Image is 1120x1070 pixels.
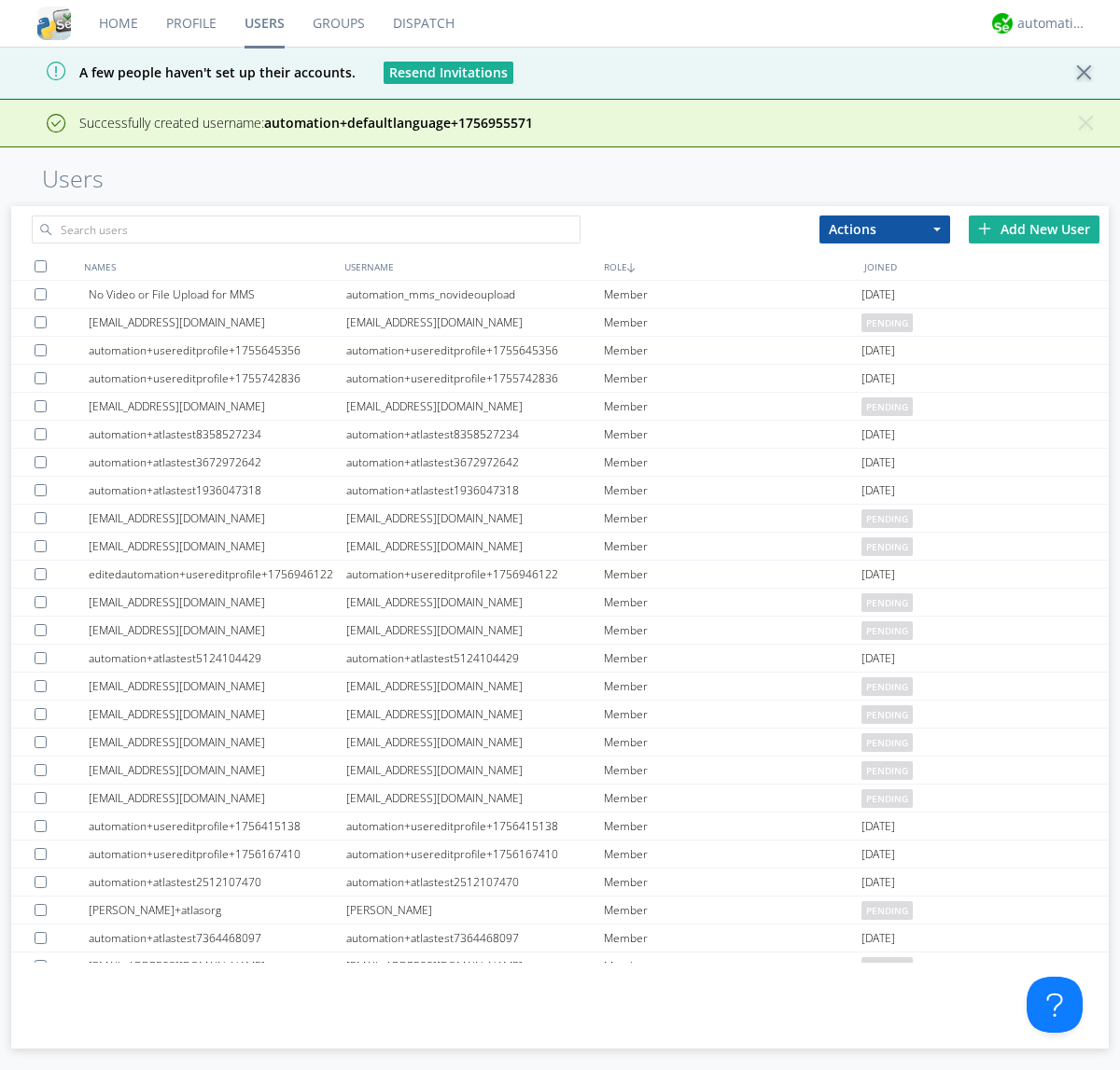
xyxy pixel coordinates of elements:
[11,309,1109,337] a: [EMAIL_ADDRESS][DOMAIN_NAME][EMAIL_ADDRESS][DOMAIN_NAME]Memberpending
[861,813,895,841] span: [DATE]
[604,841,861,868] div: Member
[89,337,346,364] div: automation+usereditprofile+1755645356
[346,589,604,616] div: [EMAIL_ADDRESS][DOMAIN_NAME]
[1017,14,1087,33] div: automation+atlas
[604,785,861,812] div: Member
[604,309,861,336] div: Member
[861,313,913,332] span: pending
[11,589,1109,617] a: [EMAIL_ADDRESS][DOMAIN_NAME][EMAIL_ADDRESS][DOMAIN_NAME]Memberpending
[978,222,991,235] img: plus.svg
[604,337,861,364] div: Member
[604,869,861,896] div: Member
[89,729,346,756] div: [EMAIL_ADDRESS][DOMAIN_NAME]
[346,533,604,560] div: [EMAIL_ADDRESS][DOMAIN_NAME]
[604,617,861,644] div: Member
[346,337,604,364] div: automation+usereditprofile+1755645356
[861,761,913,780] span: pending
[861,705,913,724] span: pending
[11,449,1109,477] a: automation+atlastest3672972642automation+atlastest3672972642Member[DATE]
[89,869,346,896] div: automation+atlastest2512107470
[346,673,604,700] div: [EMAIL_ADDRESS][DOMAIN_NAME]
[861,337,895,365] span: [DATE]
[604,477,861,504] div: Member
[11,896,1109,924] a: [PERSON_NAME]+atlasorg[PERSON_NAME]Memberpending
[89,645,346,672] div: automation+atlastest5124104429
[861,537,913,556] span: pending
[819,215,950,243] button: Actions
[861,841,895,869] span: [DATE]
[861,957,913,976] span: pending
[604,729,861,756] div: Member
[861,281,895,309] span: [DATE]
[11,645,1109,673] a: automation+atlastest5124104429automation+atlastest5124104429Member[DATE]
[89,309,346,336] div: [EMAIL_ADDRESS][DOMAIN_NAME]
[604,813,861,840] div: Member
[346,365,604,392] div: automation+usereditprofile+1755742836
[604,645,861,672] div: Member
[89,365,346,392] div: automation+usereditprofile+1755742836
[37,7,71,40] img: cddb5a64eb264b2086981ab96f4c1ba7
[861,561,895,589] span: [DATE]
[384,62,513,84] button: Resend Invitations
[604,421,861,448] div: Member
[89,952,346,980] div: [EMAIL_ADDRESS][DOMAIN_NAME]
[604,701,861,728] div: Member
[346,813,604,840] div: automation+usereditprofile+1756415138
[861,593,913,612] span: pending
[11,952,1109,980] a: [EMAIL_ADDRESS][DOMAIN_NAME][EMAIL_ADDRESS][DOMAIN_NAME]Memberpending
[604,281,861,308] div: Member
[861,733,913,752] span: pending
[89,421,346,448] div: automation+atlastest8358527234
[604,757,861,784] div: Member
[861,449,895,477] span: [DATE]
[89,561,346,588] div: editedautomation+usereditprofile+1756946122
[604,393,861,420] div: Member
[346,896,604,924] div: [PERSON_NAME]
[89,841,346,868] div: automation+usereditprofile+1756167410
[89,505,346,532] div: [EMAIL_ADDRESS][DOMAIN_NAME]
[861,677,913,696] span: pending
[346,281,604,308] div: automation_mms_novideoupload
[11,869,1109,896] a: automation+atlastest2512107470automation+atlastest2512107470Member[DATE]
[79,253,340,280] div: NAMES
[346,309,604,336] div: [EMAIL_ADDRESS][DOMAIN_NAME]
[89,896,346,924] div: [PERSON_NAME]+atlasorg
[11,561,1109,589] a: editedautomation+usereditprofile+1756946122automation+usereditprofile+1756946122Member[DATE]
[89,757,346,784] div: [EMAIL_ADDRESS][DOMAIN_NAME]
[346,841,604,868] div: automation+usereditprofile+1756167410
[604,505,861,532] div: Member
[11,393,1109,421] a: [EMAIL_ADDRESS][DOMAIN_NAME][EMAIL_ADDRESS][DOMAIN_NAME]Memberpending
[346,561,604,588] div: automation+usereditprofile+1756946122
[861,621,913,640] span: pending
[89,477,346,504] div: automation+atlastest1936047318
[89,813,346,840] div: automation+usereditprofile+1756415138
[89,449,346,476] div: automation+atlastest3672972642
[604,365,861,392] div: Member
[346,701,604,728] div: [EMAIL_ADDRESS][DOMAIN_NAME]
[861,869,895,896] span: [DATE]
[11,281,1109,309] a: No Video or File Upload for MMSautomation_mms_novideouploadMember[DATE]
[346,617,604,644] div: [EMAIL_ADDRESS][DOMAIN_NAME]
[89,673,346,700] div: [EMAIL_ADDRESS][DOMAIN_NAME]
[346,449,604,476] div: automation+atlastest3672972642
[604,589,861,616] div: Member
[89,393,346,420] div: [EMAIL_ADDRESS][DOMAIN_NAME]
[264,114,533,132] strong: automation+defaultlanguage+1756955571
[11,813,1109,841] a: automation+usereditprofile+1756415138automation+usereditprofile+1756415138Member[DATE]
[861,901,913,920] span: pending
[11,924,1109,952] a: automation+atlastest7364468097automation+atlastest7364468097Member[DATE]
[89,924,346,952] div: automation+atlastest7364468097
[861,645,895,673] span: [DATE]
[861,365,895,393] span: [DATE]
[11,701,1109,729] a: [EMAIL_ADDRESS][DOMAIN_NAME][EMAIL_ADDRESS][DOMAIN_NAME]Memberpending
[11,421,1109,449] a: automation+atlastest8358527234automation+atlastest8358527234Member[DATE]
[89,785,346,812] div: [EMAIL_ADDRESS][DOMAIN_NAME]
[11,617,1109,645] a: [EMAIL_ADDRESS][DOMAIN_NAME][EMAIL_ADDRESS][DOMAIN_NAME]Memberpending
[604,673,861,700] div: Member
[346,924,604,952] div: automation+atlastest7364468097
[11,673,1109,701] a: [EMAIL_ADDRESS][DOMAIN_NAME][EMAIL_ADDRESS][DOMAIN_NAME]Memberpending
[861,477,895,505] span: [DATE]
[346,785,604,812] div: [EMAIL_ADDRESS][DOMAIN_NAME]
[346,505,604,532] div: [EMAIL_ADDRESS][DOMAIN_NAME]
[11,729,1109,757] a: [EMAIL_ADDRESS][DOMAIN_NAME][EMAIL_ADDRESS][DOMAIN_NAME]Memberpending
